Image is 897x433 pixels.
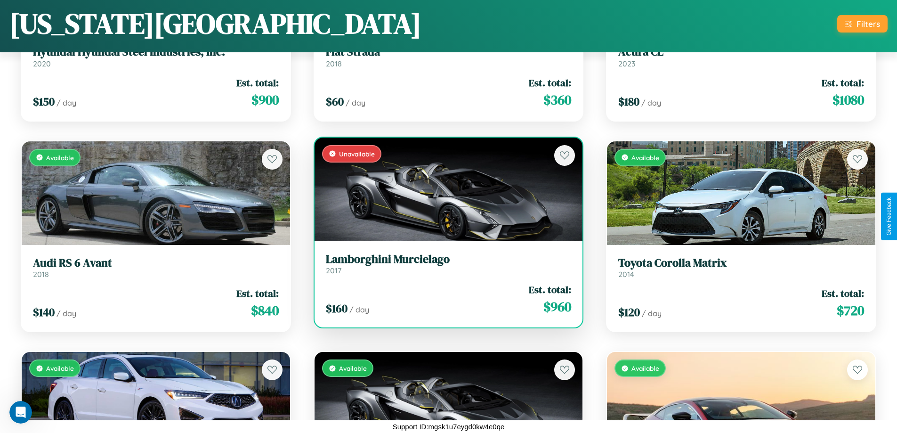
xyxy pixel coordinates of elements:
span: 2018 [326,59,342,68]
span: $ 160 [326,301,347,316]
span: $ 960 [543,297,571,316]
span: $ 720 [837,301,864,320]
span: / day [349,305,369,314]
span: Est. total: [529,76,571,90]
h3: Acura CL [618,45,864,59]
span: Available [339,364,367,372]
span: $ 840 [251,301,279,320]
span: $ 150 [33,94,55,109]
h3: Lamborghini Murcielago [326,253,572,266]
span: Est. total: [236,286,279,300]
span: Est. total: [236,76,279,90]
span: 2023 [618,59,635,68]
span: / day [57,309,76,318]
span: Est. total: [529,283,571,296]
span: / day [346,98,365,107]
iframe: Intercom live chat [9,401,32,424]
span: / day [642,309,662,318]
h1: [US_STATE][GEOGRAPHIC_DATA] [9,4,421,43]
h3: Audi RS 6 Avant [33,256,279,270]
span: Available [46,154,74,162]
span: $ 360 [543,90,571,109]
div: Filters [857,19,880,29]
span: Available [631,154,659,162]
a: Toyota Corolla Matrix2014 [618,256,864,279]
p: Support ID: mgsk1u7eygd0kw4e0qe [393,420,505,433]
span: $ 140 [33,304,55,320]
span: Available [46,364,74,372]
button: Filters [837,15,888,33]
h3: Toyota Corolla Matrix [618,256,864,270]
span: Est. total: [822,76,864,90]
span: / day [57,98,76,107]
a: Fiat Strada2018 [326,45,572,68]
span: Unavailable [339,150,375,158]
span: 2014 [618,270,634,279]
span: 2017 [326,266,341,275]
span: Est. total: [822,286,864,300]
span: Available [631,364,659,372]
span: $ 180 [618,94,639,109]
span: $ 60 [326,94,344,109]
span: / day [641,98,661,107]
a: Hyundai Hyundai Steel Industries, Inc.2020 [33,45,279,68]
h3: Fiat Strada [326,45,572,59]
a: Lamborghini Murcielago2017 [326,253,572,276]
h3: Hyundai Hyundai Steel Industries, Inc. [33,45,279,59]
span: $ 120 [618,304,640,320]
span: 2020 [33,59,51,68]
span: $ 900 [251,90,279,109]
div: Give Feedback [886,197,892,236]
a: Audi RS 6 Avant2018 [33,256,279,279]
a: Acura CL2023 [618,45,864,68]
span: 2018 [33,270,49,279]
span: $ 1080 [832,90,864,109]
